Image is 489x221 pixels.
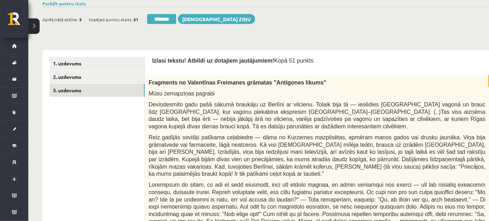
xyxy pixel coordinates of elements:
[50,84,145,97] a: 3. uzdevums
[133,14,138,25] span: 31
[7,7,364,14] body: Bagātinātā teksta redaktors, wiswyg-editor-user-answer-47433998910800
[79,14,82,25] span: 3
[7,7,364,14] body: Bagātinātā teksta redaktors, wiswyg-editor-user-answer-47433855476940
[149,134,485,177] span: Reiz gadījās sevišķi patīkama ceļabiedre — dāma no Kurzemes mazpilsētas, apmēram manos gados vai ...
[7,7,364,62] body: Bagātinātā teksta redaktors, wiswyg-editor-user-answer-47433839450960
[7,7,364,14] body: Bagātinātā teksta redaktors, wiswyg-editor-47434011894080-1760512513-674
[89,14,132,25] span: Kopējais punktu skaits:
[7,7,364,14] body: Bagātinātā teksta redaktors, wiswyg-editor-47433988201980-1760512513-803
[149,91,215,97] span: Mūsu zemapziņas pagrabi
[152,58,274,64] span: Izlasi tekstu! Atbildi uz dotajiem jautājumiem!
[50,70,145,83] a: 2. uzdevums
[42,14,78,25] span: Aprēķinātā atzīme:
[149,80,326,86] span: Fragments no Valentīnas Freimanes grāmatas "Antigones likums"
[7,7,364,14] body: Bagātinātā teksta redaktors, wiswyg-editor-user-answer-47433842698520
[7,7,364,14] body: Bagātinātā teksta redaktors, wiswyg-editor-user-answer-47433866486800
[7,7,364,14] body: Bagātinātā teksta redaktors, wiswyg-editor-47433988202360-1760512513-435
[149,101,485,129] span: Deviņdesmito gadu pašā sākumā braukāju uz Berlīni ar vilcienu. Tolaik bija tā — iesēdies [GEOGRAP...
[274,58,313,64] span: Kopā 51 punkts
[7,7,364,14] body: Bagātinātā teksta redaktors, wiswyg-editor-47434011894520-1760512513-968
[7,7,364,36] body: Bagātinātā teksta redaktors, wiswyg-editor-user-answer-47433878641900
[50,57,145,70] a: 1. uzdevums
[7,7,364,14] body: Bagātinātā teksta redaktors, wiswyg-editor-47433988200660-1760512513-363
[178,14,255,24] a: [DEMOGRAPHIC_DATA] ziņu
[42,1,86,6] a: Parādīt punktu skalu
[7,7,364,14] body: Bagātinātā teksta redaktors, wiswyg-editor-47433988201200-1760512513-765
[7,7,364,14] body: Bagātinātā teksta redaktors, wiswyg-editor-47433988201580-1760512513-838
[8,12,28,30] a: Rīgas 1. Tālmācības vidusskola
